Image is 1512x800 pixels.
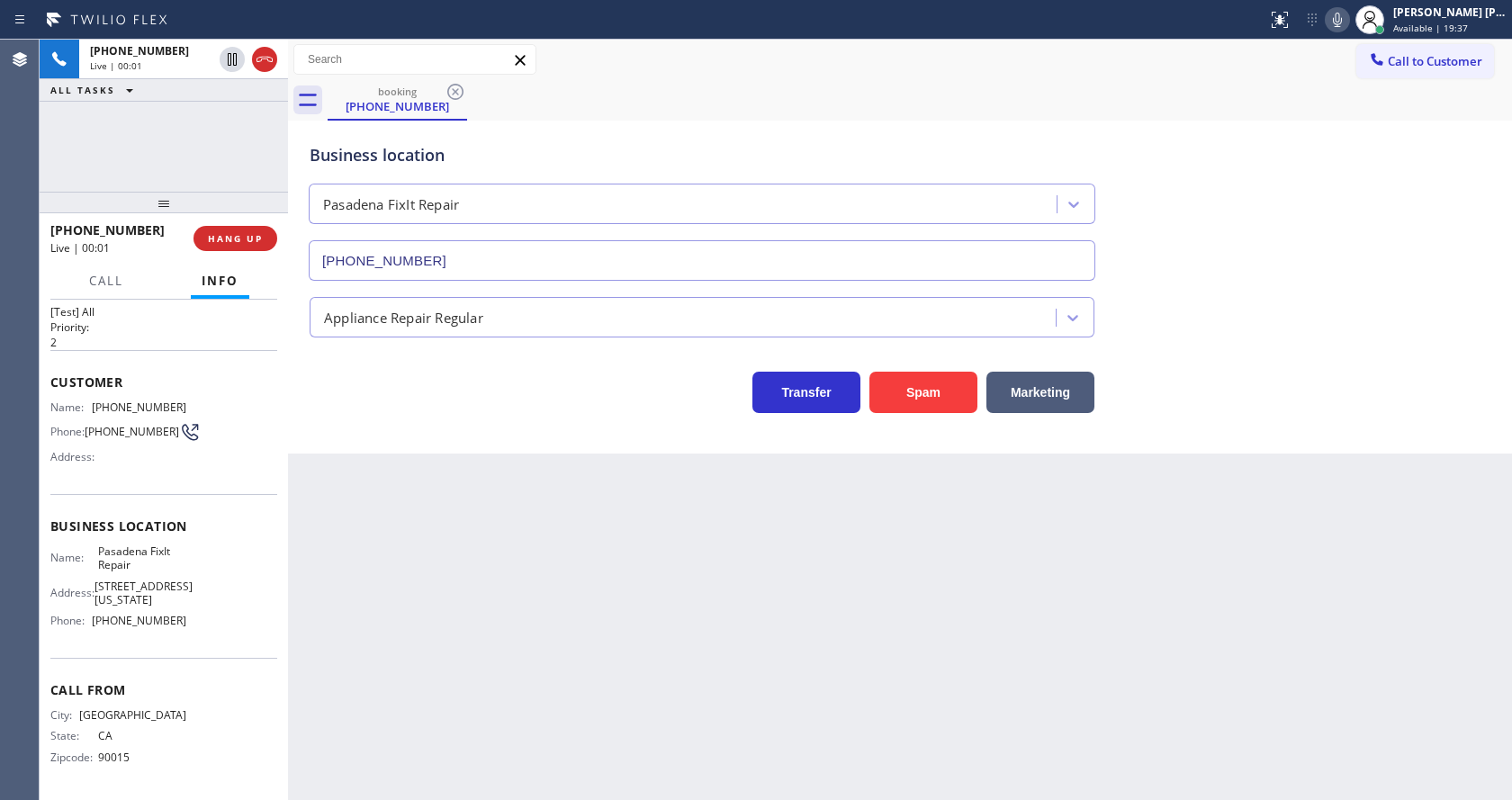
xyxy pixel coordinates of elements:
span: 90015 [98,751,187,764]
span: [PHONE_NUMBER] [90,43,189,58]
button: Hang up [252,47,277,72]
span: HANG UP [208,232,263,245]
span: Address: [50,586,94,599]
span: ALL TASKS [50,84,115,96]
span: Available | 19:37 [1393,22,1468,34]
span: Pasadena FixIt Repair [98,544,187,572]
span: Name: [50,551,98,564]
button: Call to Customer [1356,44,1494,78]
span: Customer [50,373,277,391]
span: [STREET_ADDRESS][US_STATE] [94,580,193,607]
span: Call to Customer [1388,53,1482,69]
span: [PHONE_NUMBER] [85,425,179,438]
button: Call [78,264,134,299]
p: 2 [50,335,277,350]
span: Call [89,273,123,289]
div: Appliance Repair Regular [324,307,483,328]
button: Spam [869,372,977,413]
div: [PHONE_NUMBER] [329,98,465,114]
span: City: [50,708,79,722]
span: Name: [50,400,92,414]
span: CA [98,729,187,742]
span: Live | 00:01 [50,240,110,256]
span: Phone: [50,614,92,627]
button: HANG UP [193,226,277,251]
div: [PERSON_NAME] [PERSON_NAME] [1393,4,1507,20]
button: Transfer [752,372,860,413]
span: [PHONE_NUMBER] [92,614,186,627]
h2: Priority: [50,319,277,335]
span: Business location [50,517,277,535]
span: [GEOGRAPHIC_DATA] [79,708,186,722]
span: Call From [50,681,277,698]
button: Marketing [986,372,1094,413]
div: Pasadena FixIt Repair [323,194,459,215]
button: Info [191,264,249,299]
span: State: [50,729,98,742]
div: Business location [310,143,1094,167]
span: [PHONE_NUMBER] [92,400,186,414]
input: Phone Number [309,240,1095,281]
span: Info [202,273,238,289]
button: ALL TASKS [40,79,151,101]
div: booking [329,85,465,98]
div: (626) 400-9550 [329,80,465,119]
button: Mute [1325,7,1350,32]
span: Phone: [50,425,85,438]
input: Search [294,45,535,74]
span: Zipcode: [50,751,98,764]
span: Live | 00:01 [90,59,142,72]
p: [Test] All [50,304,277,319]
button: Hold Customer [220,47,245,72]
span: [PHONE_NUMBER] [50,221,165,238]
span: Address: [50,450,98,463]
